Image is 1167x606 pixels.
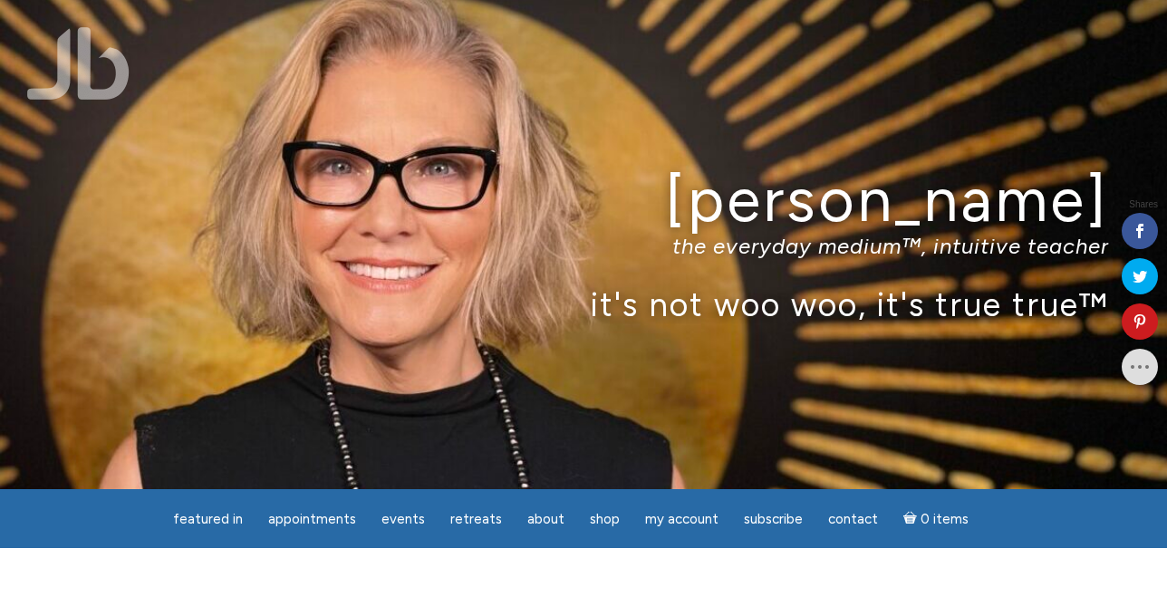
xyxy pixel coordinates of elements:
i: Cart [903,511,921,527]
span: Shop [590,511,620,527]
a: Appointments [257,502,367,537]
a: Subscribe [733,502,814,537]
a: Cart0 items [892,500,979,537]
a: Retreats [439,502,513,537]
a: About [516,502,575,537]
h1: [PERSON_NAME] [58,166,1108,234]
span: Subscribe [744,511,803,527]
span: Shares [1129,200,1158,209]
img: Jamie Butler. The Everyday Medium [27,27,130,100]
span: Retreats [450,511,502,527]
span: My Account [645,511,719,527]
span: featured in [173,511,243,527]
p: the everyday medium™, intuitive teacher [58,233,1108,259]
a: Contact [817,502,889,537]
a: featured in [162,502,254,537]
p: it's not woo woo, it's true true™ [58,284,1108,323]
a: Events [371,502,436,537]
a: My Account [634,502,729,537]
span: 0 items [921,513,969,526]
span: Events [381,511,425,527]
span: Contact [828,511,878,527]
span: About [527,511,564,527]
span: Appointments [268,511,356,527]
a: Shop [579,502,631,537]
